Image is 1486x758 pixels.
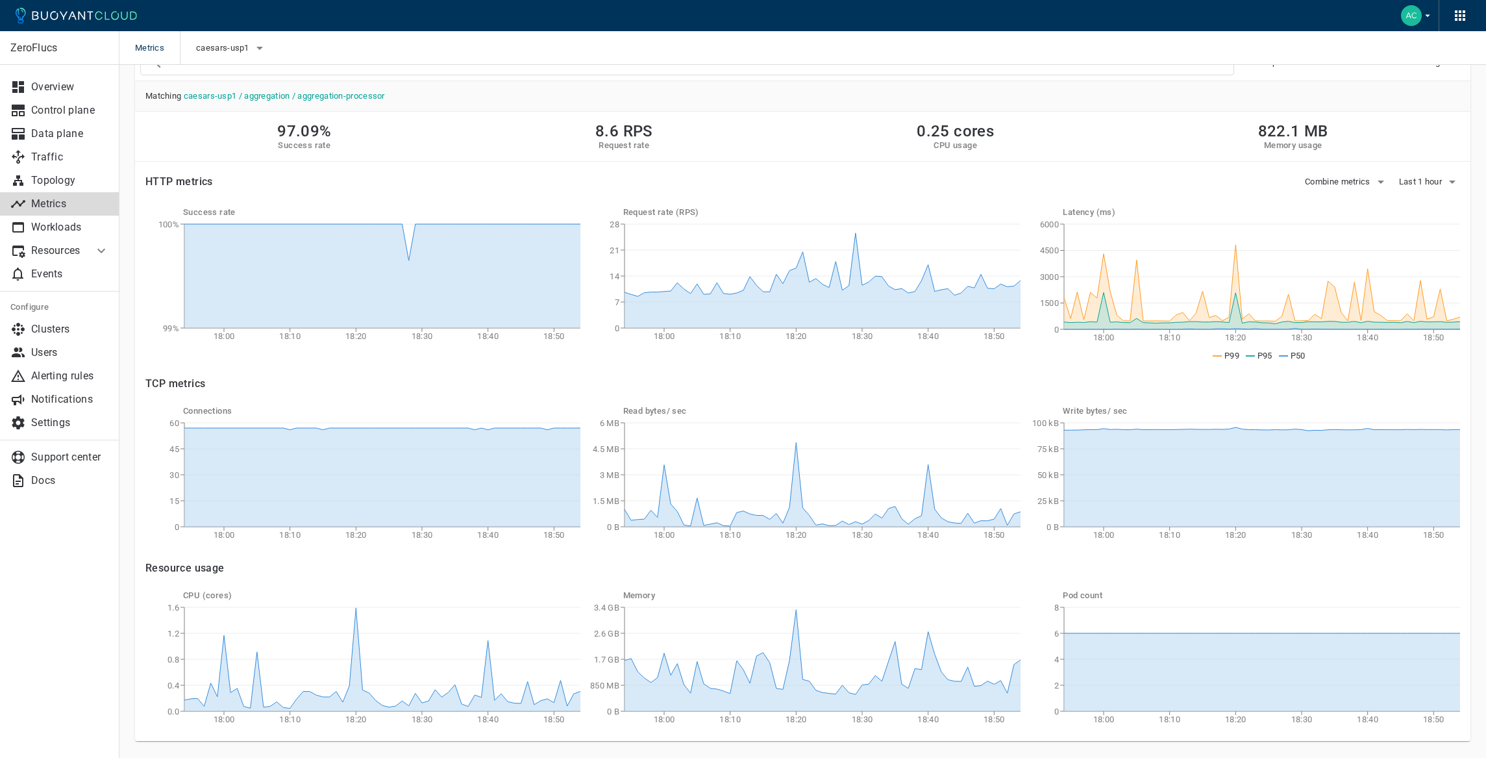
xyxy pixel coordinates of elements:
[614,323,619,333] tspan: 0
[1054,681,1059,690] tspan: 2
[610,220,619,229] tspan: 28
[169,496,179,506] tspan: 15
[595,140,653,151] h5: Request rate
[984,530,1005,540] tspan: 18:50
[599,470,619,480] tspan: 3 MB
[175,522,179,532] tspan: 0
[1357,714,1379,724] tspan: 18:40
[214,530,235,540] tspan: 18:00
[917,122,994,140] h2: 0.25 cores
[719,331,741,341] tspan: 18:10
[183,590,580,601] h5: CPU (cores)
[1054,707,1059,716] tspan: 0
[31,151,109,164] p: Traffic
[279,714,301,724] tspan: 18:10
[1401,5,1422,26] img: Accounts Payable
[1040,220,1059,229] tspan: 6000
[31,416,109,429] p: Settings
[167,655,179,664] tspan: 0.8
[277,140,331,151] h5: Success rate
[31,451,109,464] p: Support center
[623,207,1021,218] h5: Request rate (RPS)
[412,331,433,341] tspan: 18:30
[653,331,675,341] tspan: 18:00
[31,474,109,487] p: Docs
[593,444,619,454] tspan: 4.5 MB
[31,268,109,281] p: Events
[786,530,807,540] tspan: 18:20
[477,331,499,341] tspan: 18:40
[31,244,83,257] p: Resources
[594,603,619,613] tspan: 3.4 GB
[145,562,1460,575] h4: Resource usage
[145,377,1460,390] h4: TCP metrics
[214,331,235,341] tspan: 18:00
[1037,496,1059,506] tspan: 25 kB
[477,530,499,540] tspan: 18:40
[984,714,1005,724] tspan: 18:50
[1037,470,1059,480] tspan: 50 kB
[31,393,109,406] p: Notifications
[1225,714,1246,724] tspan: 18:20
[184,91,385,101] a: caesars-usp1 / aggregation / aggregation-processor
[1291,714,1313,724] tspan: 18:30
[851,714,873,724] tspan: 18:30
[1040,298,1059,308] tspan: 1500
[1399,177,1444,187] span: Last 1 hour
[169,470,179,480] tspan: 30
[1063,406,1460,416] h5: Write bytes / sec
[1357,333,1379,342] tspan: 18:40
[1054,655,1059,664] tspan: 4
[1063,207,1460,218] h5: Latency (ms)
[412,714,433,724] tspan: 18:30
[1357,530,1379,540] tspan: 18:40
[1224,351,1239,360] span: P99
[31,104,109,117] p: Control plane
[984,331,1005,341] tspan: 18:50
[595,122,653,140] h2: 8.6 RPS
[31,370,109,383] p: Alerting rules
[1257,351,1272,360] span: P95
[31,197,109,210] p: Metrics
[183,406,580,416] h5: Connections
[623,590,1021,601] h5: Memory
[594,629,619,638] tspan: 2.6 GB
[31,174,109,187] p: Topology
[169,444,179,454] tspan: 45
[917,530,939,540] tspan: 18:40
[653,714,675,724] tspan: 18:00
[1054,325,1059,335] tspan: 0
[1093,714,1115,724] tspan: 18:00
[1040,272,1059,282] tspan: 3000
[1040,246,1059,255] tspan: 4500
[1225,530,1246,540] tspan: 18:20
[163,323,179,333] tspan: 99%
[607,707,619,716] tspan: 0 B
[1305,172,1389,192] button: Combine metrics
[345,331,367,341] tspan: 18:20
[1033,418,1059,428] tspan: 100 kB
[1159,530,1181,540] tspan: 18:10
[1291,530,1313,540] tspan: 18:30
[543,331,565,341] tspan: 18:50
[851,530,873,540] tspan: 18:30
[610,246,619,255] tspan: 21
[196,38,267,58] button: caesars-usp1
[543,714,565,724] tspan: 18:50
[623,406,1021,416] h5: Read bytes / sec
[917,714,939,724] tspan: 18:40
[279,530,301,540] tspan: 18:10
[1258,140,1328,151] h5: Memory usage
[10,302,109,312] h5: Configure
[653,530,675,540] tspan: 18:00
[599,418,619,428] tspan: 6 MB
[590,681,619,690] tspan: 850 MB
[145,175,213,188] h4: HTTP metrics
[279,331,301,341] tspan: 18:10
[614,297,619,307] tspan: 7
[1291,351,1306,360] span: P50
[135,81,1470,111] span: Matching
[1225,333,1246,342] tspan: 18:20
[719,530,741,540] tspan: 18:10
[1159,714,1181,724] tspan: 18:10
